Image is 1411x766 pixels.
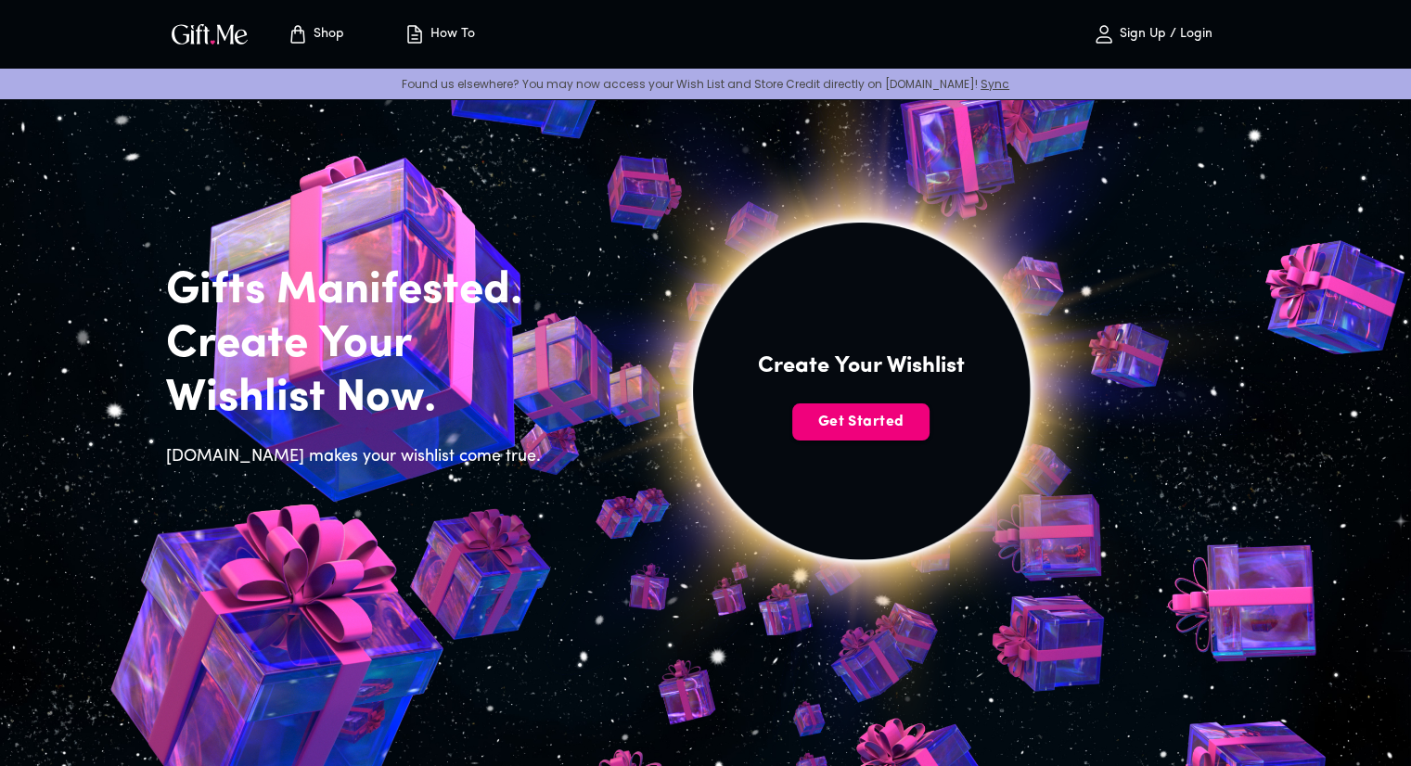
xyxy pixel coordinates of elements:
p: How To [426,27,475,43]
p: Sign Up / Login [1115,27,1212,43]
p: Found us elsewhere? You may now access your Wish List and Store Credit directly on [DOMAIN_NAME]! [15,76,1396,92]
h2: Wishlist Now. [166,372,552,426]
img: GiftMe Logo [168,20,251,47]
button: Store page [264,5,366,64]
button: Get Started [792,403,930,440]
h6: [DOMAIN_NAME] makes your wishlist come true. [166,444,552,470]
button: Sign Up / Login [1060,5,1246,64]
h2: Create Your [166,318,552,372]
h2: Gifts Manifested. [166,264,552,318]
img: how-to.svg [404,23,426,45]
a: Sync [981,76,1009,92]
button: GiftMe Logo [166,23,253,45]
button: How To [389,5,491,64]
h4: Create Your Wishlist [758,351,965,381]
span: Get Started [792,412,930,432]
p: Shop [309,27,344,43]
